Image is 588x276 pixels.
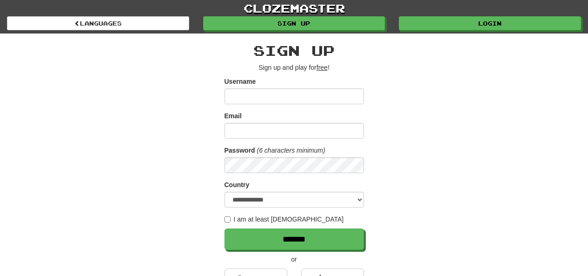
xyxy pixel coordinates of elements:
label: Username [225,77,256,86]
p: or [225,255,364,264]
h2: Sign up [225,43,364,58]
p: Sign up and play for ! [225,63,364,72]
u: free [317,64,328,71]
a: Sign up [203,16,385,30]
input: I am at least [DEMOGRAPHIC_DATA] [225,216,231,222]
a: Login [399,16,581,30]
label: Country [225,180,250,189]
label: Password [225,146,255,155]
label: I am at least [DEMOGRAPHIC_DATA] [225,215,344,224]
label: Email [225,111,242,121]
em: (6 characters minimum) [257,147,325,154]
a: Languages [7,16,189,30]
